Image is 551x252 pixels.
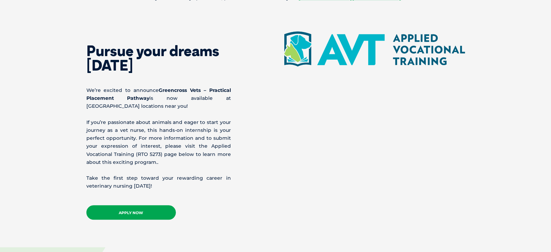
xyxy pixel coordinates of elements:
[86,44,231,73] h2: Pursue your dreams [DATE]
[86,86,231,111] p: We’re excited to announce is now available at [GEOGRAPHIC_DATA] locations near you!
[86,174,231,190] p: Take the first step toward your rewarding career in veterinary nursing [DATE]!
[86,87,231,101] b: Greencross Vets – Practical Placement Pathway
[86,205,176,220] a: APPLY NOW
[86,118,231,166] p: If you’re passionate about animals and eager to start your journey as a vet nurse, this hands-on ...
